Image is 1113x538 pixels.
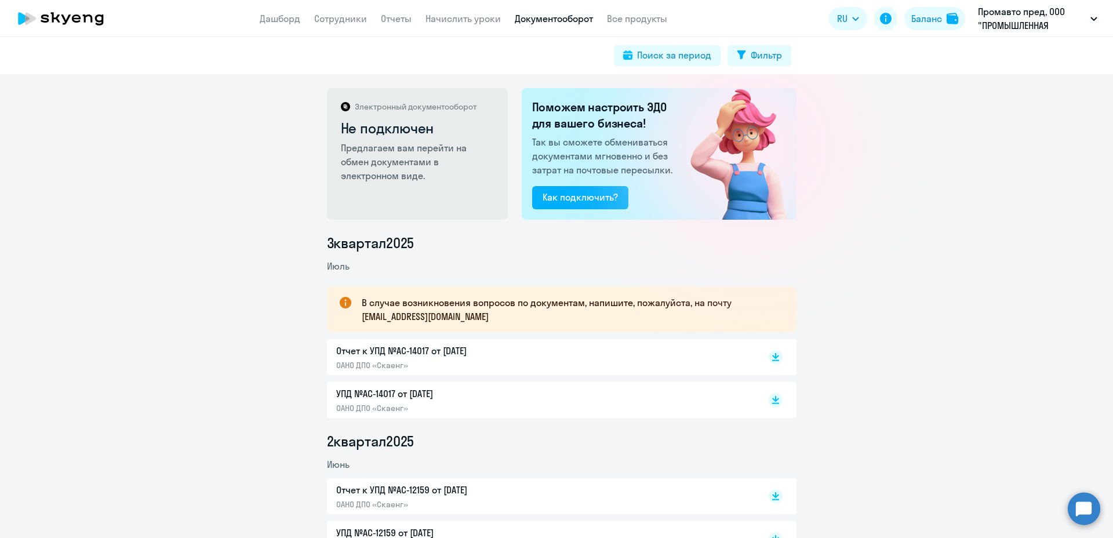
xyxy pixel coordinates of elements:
p: Предлагаем вам перейти на обмен документами в электронном виде. [341,141,496,183]
img: balance [947,13,958,24]
div: Поиск за период [637,48,711,62]
a: Отчеты [381,13,412,24]
p: ОАНО ДПО «Скаенг» [336,360,580,370]
p: Отчет к УПД №AC-14017 от [DATE] [336,344,580,358]
button: RU [829,7,867,30]
h2: Поможем настроить ЭДО для вашего бизнеса! [532,99,676,132]
img: not_connected [666,88,796,220]
div: Как подключить? [543,190,618,204]
p: Электронный документооборот [355,101,477,112]
span: Июнь [327,459,350,470]
a: Все продукты [607,13,667,24]
a: УПД №AC-14017 от [DATE]ОАНО ДПО «Скаенг» [336,387,744,413]
div: Баланс [911,12,942,26]
p: УПД №AC-14017 от [DATE] [336,387,580,401]
p: ОАНО ДПО «Скаенг» [336,403,580,413]
p: Промавто пред, ООО "ПРОМЫШЛЕННАЯ АВТОМАТИЗАЦИЯ" [978,5,1086,32]
a: Отчет к УПД №AC-14017 от [DATE]ОАНО ДПО «Скаенг» [336,344,744,370]
button: Балансbalance [904,7,965,30]
p: ОАНО ДПО «Скаенг» [336,499,580,510]
a: Отчет к УПД №AC-12159 от [DATE]ОАНО ДПО «Скаенг» [336,483,744,510]
a: Начислить уроки [425,13,501,24]
a: Дашборд [260,13,300,24]
li: 2 квартал 2025 [327,432,796,450]
button: Промавто пред, ООО "ПРОМЫШЛЕННАЯ АВТОМАТИЗАЦИЯ" [972,5,1103,32]
h2: Не подключен [341,119,496,137]
span: Июль [327,260,350,272]
button: Как подключить? [532,186,628,209]
div: Фильтр [751,48,782,62]
p: Отчет к УПД №AC-12159 от [DATE] [336,483,580,497]
li: 3 квартал 2025 [327,234,796,252]
a: Документооборот [515,13,593,24]
p: Так вы сможете обмениваться документами мгновенно и без затрат на почтовые пересылки. [532,135,676,177]
p: В случае возникновения вопросов по документам, напишите, пожалуйста, на почту [EMAIL_ADDRESS][DOM... [362,296,776,323]
button: Фильтр [728,45,791,66]
button: Поиск за период [614,45,721,66]
span: RU [837,12,848,26]
a: Сотрудники [314,13,367,24]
